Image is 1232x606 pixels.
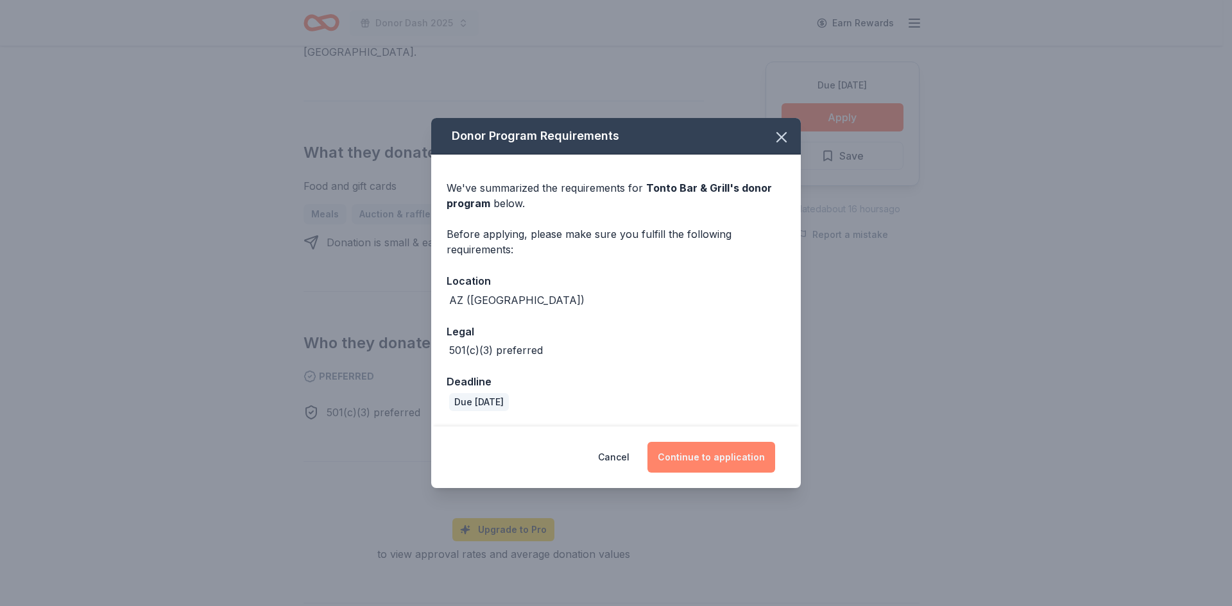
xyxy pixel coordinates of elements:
div: Donor Program Requirements [431,118,801,155]
button: Cancel [598,442,629,473]
div: We've summarized the requirements for below. [447,180,785,211]
div: Due [DATE] [449,393,509,411]
button: Continue to application [647,442,775,473]
div: Legal [447,323,785,340]
div: Before applying, please make sure you fulfill the following requirements: [447,226,785,257]
div: Location [447,273,785,289]
div: AZ ([GEOGRAPHIC_DATA]) [449,292,585,308]
div: 501(c)(3) preferred [449,342,543,358]
div: Deadline [447,373,785,390]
